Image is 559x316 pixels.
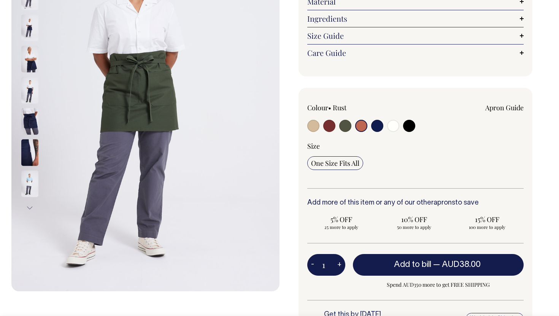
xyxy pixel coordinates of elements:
a: Ingredients [307,14,524,23]
span: 10% OFF [384,215,445,224]
input: 10% OFF 50 more to apply [380,213,449,232]
input: One Size Fits All [307,156,363,170]
span: 50 more to apply [384,224,445,230]
label: Rust [333,103,346,112]
img: off-white [21,171,38,197]
img: dark-navy [21,140,38,166]
input: 15% OFF 100 more to apply [453,213,521,232]
div: Colour [307,103,394,112]
h6: Add more of this item or any of our other to save [307,199,524,207]
span: • [328,103,331,112]
button: Next [24,200,35,217]
button: - [307,257,318,273]
span: Spend AUD350 more to get FREE SHIPPING [353,280,524,289]
a: Apron Guide [485,103,524,112]
span: 15% OFF [457,215,518,224]
img: dark-navy [21,15,38,41]
span: One Size Fits All [311,159,359,168]
img: dark-navy [21,46,38,73]
span: Add to bill [394,261,431,268]
button: + [333,257,345,273]
span: 25 more to apply [311,224,372,230]
div: Size [307,141,524,151]
img: dark-navy [21,77,38,104]
a: aprons [434,200,455,206]
a: Size Guide [307,31,524,40]
span: AUD38.00 [442,261,481,268]
input: 5% OFF 25 more to apply [307,213,376,232]
span: 5% OFF [311,215,372,224]
span: 100 more to apply [457,224,518,230]
img: dark-navy [21,108,38,135]
button: Add to bill —AUD38.00 [353,254,524,275]
a: Care Guide [307,48,524,57]
span: — [433,261,483,268]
